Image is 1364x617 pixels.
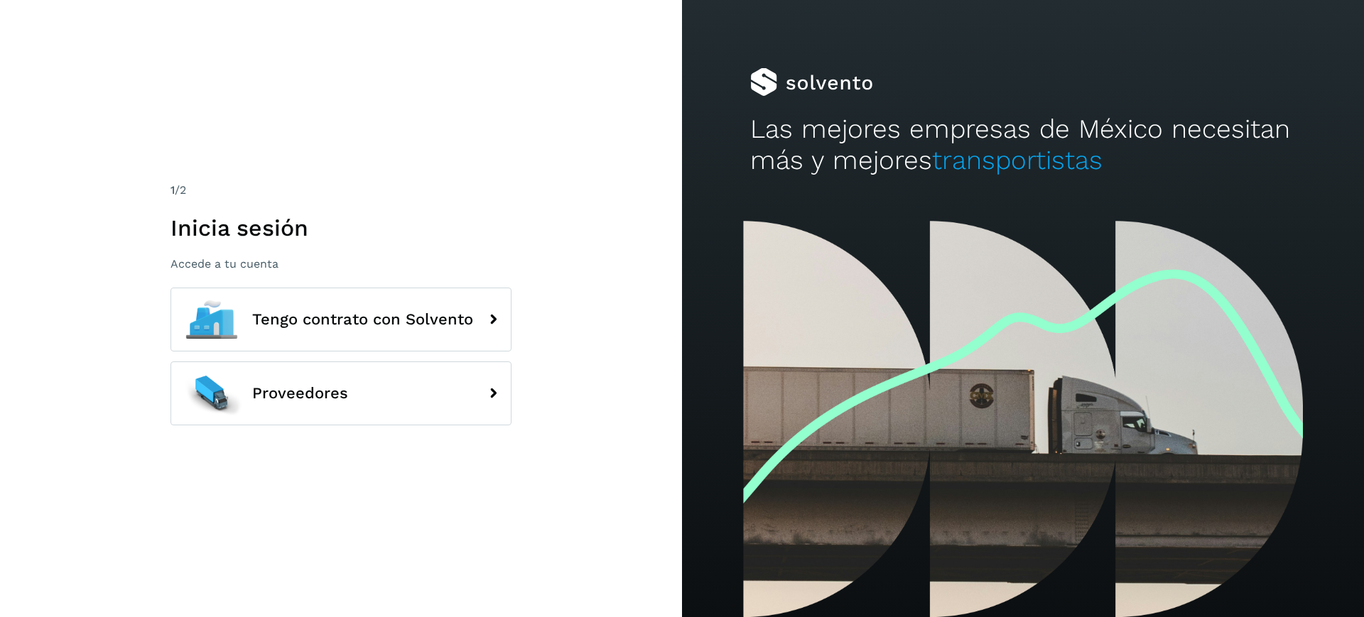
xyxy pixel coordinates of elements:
span: transportistas [932,145,1103,175]
div: /2 [170,182,511,199]
span: 1 [170,183,175,197]
span: Proveedores [252,385,348,402]
h1: Inicia sesión [170,214,511,241]
p: Accede a tu cuenta [170,257,511,271]
h2: Las mejores empresas de México necesitan más y mejores [750,114,1296,177]
button: Proveedores [170,361,511,425]
button: Tengo contrato con Solvento [170,288,511,351]
span: Tengo contrato con Solvento [252,311,473,328]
